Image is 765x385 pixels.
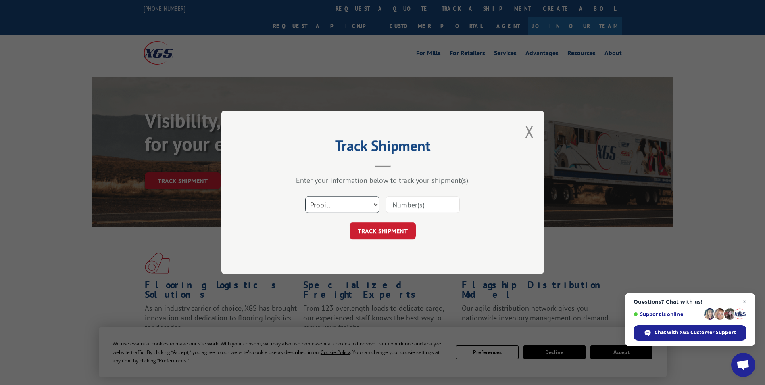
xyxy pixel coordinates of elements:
[740,297,749,307] span: Close chat
[386,197,460,213] input: Number(s)
[525,121,534,142] button: Close modal
[350,223,416,240] button: TRACK SHIPMENT
[655,329,736,336] span: Chat with XGS Customer Support
[634,311,701,317] span: Support is online
[262,176,504,185] div: Enter your information below to track your shipment(s).
[634,325,746,341] div: Chat with XGS Customer Support
[731,353,755,377] div: Open chat
[262,140,504,155] h2: Track Shipment
[634,299,746,305] span: Questions? Chat with us!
